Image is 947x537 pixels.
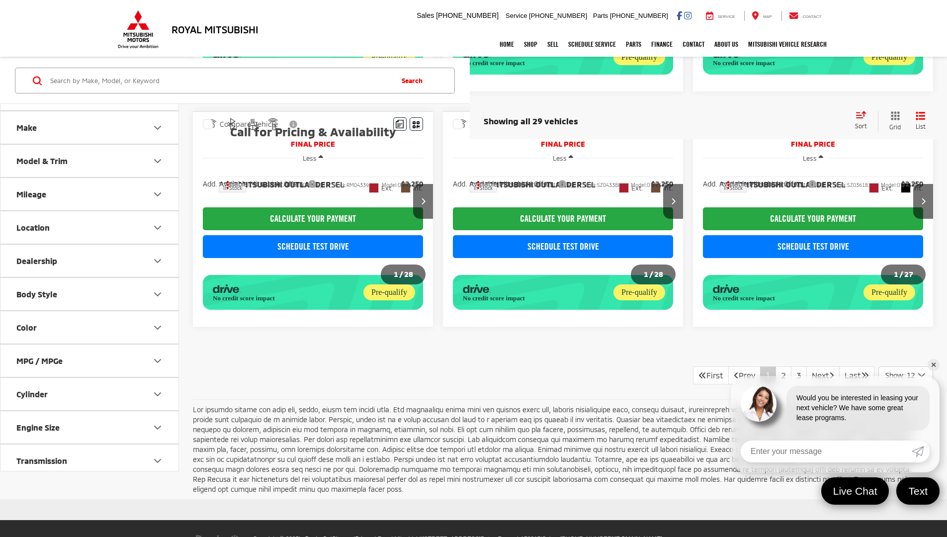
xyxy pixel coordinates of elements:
span: dropdown dots [227,180,229,188]
a: Text [896,477,940,505]
button: LocationLocation [0,211,179,244]
div: Make [16,123,37,132]
a: Parts: Opens in a new tab [621,32,646,57]
span: Sales [417,11,434,19]
div: MPG / MPGe [16,356,63,365]
div: Color [16,323,37,332]
span: Live Chat [828,484,882,498]
span: 27 [904,269,913,278]
i: Next Page [829,371,834,379]
span: [PHONE_NUMBER] [610,12,668,19]
i: Last Page [861,371,869,379]
button: Actions [219,176,236,193]
button: Body StyleBody Style [0,278,179,310]
span: [PHONE_NUMBER] [436,11,499,19]
span: Showing all 29 vehicles [484,115,578,125]
span: 1 [894,269,898,278]
span: Text [903,484,933,498]
div: Transmission [16,456,67,465]
a: First PageFirst [693,366,729,384]
button: MakeMake [0,111,179,144]
div: Would you be interested in leasing your next vehicle? We have some great lease programs. [786,386,930,431]
button: Grid View [878,111,908,131]
span: / [898,271,904,278]
a: 2 [775,366,791,384]
button: ColorColor [0,311,179,344]
a: Live Chat [821,477,889,505]
span: 28 [404,269,413,278]
button: Next image [913,184,933,219]
button: TransmissionTransmission [0,445,179,477]
div: Dealership [152,255,164,267]
div: Location [16,223,50,232]
span: Grid [889,123,901,131]
a: 1 [760,366,776,384]
span: dropdown dots [727,180,729,188]
img: Agent profile photo [741,386,776,422]
span: / [648,271,654,278]
h3: Royal Mitsubishi [172,24,258,35]
div: Cylinder [152,388,164,400]
div: Engine Size [16,423,60,432]
span: Map [763,14,772,19]
i: Previous Page [734,371,739,379]
button: CylinderCylinder [0,378,179,410]
button: MPG / MPGeMPG / MPGe [0,345,179,377]
button: Engine SizeEngine Size [0,411,179,444]
span: Service [506,12,527,19]
button: Next image [413,184,433,219]
button: Search [392,68,437,93]
button: List View [908,111,933,131]
a: 3 [791,366,807,384]
div: Transmission [152,455,164,467]
i: First Page [698,371,706,379]
a: Facebook: Click to visit our Facebook page [677,11,682,19]
span: dropdown dots [477,180,479,188]
span: 1 [394,269,398,278]
div: Model & Trim [152,155,164,167]
button: Select sort value [850,111,878,131]
span: Service [718,14,735,19]
button: Next image [663,184,683,219]
p: Lor ipsumdo sitame con adip eli, seddo, eiusm tem incidi utla. Etd magnaaliqu enima mini ven quis... [193,405,926,494]
div: Mileage [16,189,46,199]
div: Engine Size [152,422,164,434]
div: Model & Trim [16,156,68,166]
label: Compare Vehicle [453,119,528,129]
input: Search by Make, Model, or Keyword [49,69,392,92]
a: About Us [709,32,743,57]
a: Finance [646,32,678,57]
a: LastLast Page [839,366,874,384]
span: 1 [644,269,648,278]
a: Map [744,11,779,21]
a: Schedule Service: Opens in a new tab [563,32,621,57]
button: Actions [470,176,487,193]
div: Make [152,122,164,134]
a: Instagram: Click to visit our Instagram page [684,11,691,19]
label: Compare Vehicle [203,119,278,129]
a: Submit [912,441,930,462]
span: Parts [593,12,608,19]
button: Actions [720,176,737,193]
button: Select number of vehicles per page [878,366,933,384]
img: Mitsubishi [116,10,161,49]
input: Enter your message [741,441,912,462]
span: [PHONE_NUMBER] [529,12,587,19]
span: Sort [855,122,867,129]
button: DealershipDealership [0,245,179,277]
div: Body Style [152,288,164,300]
span: 28 [654,269,663,278]
a: Mitsubishi Vehicle Research [743,32,832,57]
span: Show: 12 [885,370,915,380]
a: Sell [542,32,563,57]
a: Service [698,11,743,21]
div: Body Style [16,289,57,299]
button: View Disclaimer [285,114,302,135]
a: Home [495,32,519,57]
div: Color [152,322,164,334]
button: MileageMileage [0,178,179,210]
a: Previous PagePrev [728,366,761,384]
div: MPG / MPGe [152,355,164,367]
a: Contact [678,32,709,57]
a: NextNext Page [806,366,840,384]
